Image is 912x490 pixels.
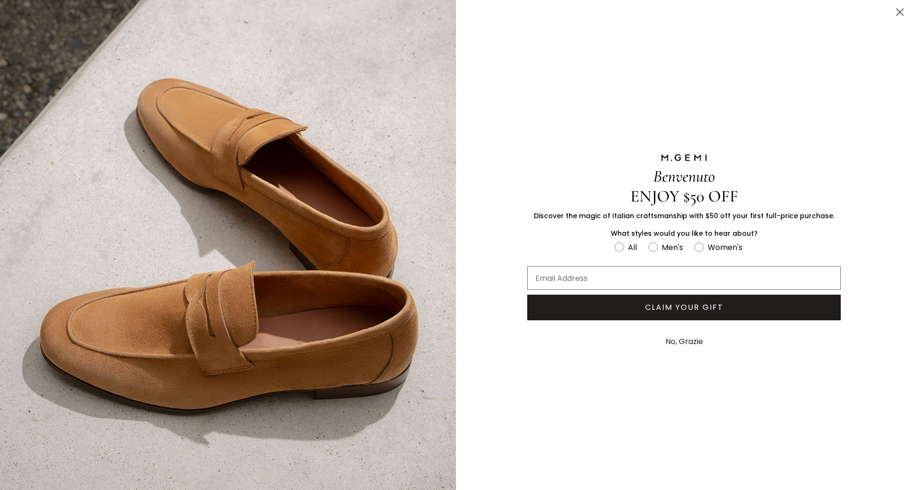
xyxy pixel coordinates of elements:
[662,241,683,253] div: Men's
[660,154,708,162] img: M.GEMI
[630,186,738,206] span: ENJOY $50 OFF
[653,166,715,186] span: Benvenuto
[892,4,908,20] button: Close dialog
[611,229,758,238] span: What styles would you like to hear about?
[527,266,841,290] input: Email Address
[628,241,637,253] div: All
[527,295,841,320] button: CLAIM YOUR GIFT
[708,241,742,253] div: Women's
[534,211,835,221] span: Discover the magic of Italian craftsmanship with $50 off your first full-price purchase.
[661,330,708,354] button: No, Grazie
